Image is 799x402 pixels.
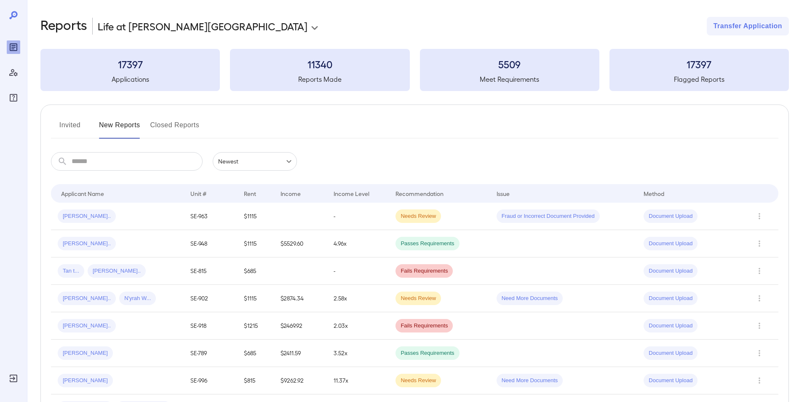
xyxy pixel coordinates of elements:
span: Document Upload [644,212,697,220]
div: Rent [244,188,257,198]
h2: Reports [40,17,87,35]
button: Row Actions [753,209,766,223]
h5: Applications [40,74,220,84]
span: Need More Documents [497,295,563,303]
h3: 5509 [420,57,599,71]
td: SE-902 [184,285,237,312]
td: $685 [237,340,274,367]
button: Row Actions [753,264,766,278]
td: SE-918 [184,312,237,340]
span: Need More Documents [497,377,563,385]
div: Issue [497,188,510,198]
span: Fraud or Incorrect Document Provided [497,212,600,220]
button: Transfer Application [707,17,789,35]
td: $1215 [237,312,274,340]
button: Row Actions [753,319,766,332]
td: $2411.59 [274,340,327,367]
td: - [327,203,389,230]
td: $685 [237,257,274,285]
div: Reports [7,40,20,54]
span: [PERSON_NAME].. [58,212,116,220]
span: [PERSON_NAME].. [58,295,116,303]
td: SE-996 [184,367,237,394]
h3: 11340 [230,57,409,71]
span: Document Upload [644,240,697,248]
div: Income [281,188,301,198]
span: [PERSON_NAME] [58,377,113,385]
span: Fails Requirements [395,322,453,330]
span: Fails Requirements [395,267,453,275]
td: SE-789 [184,340,237,367]
div: Newest [213,152,297,171]
button: Closed Reports [150,118,200,139]
h5: Meet Requirements [420,74,599,84]
h5: Flagged Reports [609,74,789,84]
span: Document Upload [644,322,697,330]
span: Document Upload [644,377,697,385]
button: Row Actions [753,237,766,250]
h3: 17397 [40,57,220,71]
div: Unit # [190,188,206,198]
span: [PERSON_NAME] [58,349,113,357]
td: $1115 [237,230,274,257]
h3: 17397 [609,57,789,71]
td: SE-948 [184,230,237,257]
button: New Reports [99,118,140,139]
td: 2.58x [327,285,389,312]
div: Income Level [334,188,369,198]
td: $815 [237,367,274,394]
div: Method [644,188,664,198]
div: Log Out [7,372,20,385]
td: SE-815 [184,257,237,285]
td: 3.52x [327,340,389,367]
td: $2469.92 [274,312,327,340]
p: Life at [PERSON_NAME][GEOGRAPHIC_DATA] [98,19,307,33]
span: Passes Requirements [395,240,459,248]
td: 2.03x [327,312,389,340]
button: Row Actions [753,292,766,305]
td: 4.96x [327,230,389,257]
button: Row Actions [753,346,766,360]
summary: 17397Applications11340Reports Made5509Meet Requirements17397Flagged Reports [40,49,789,91]
span: Document Upload [644,295,697,303]
div: FAQ [7,91,20,105]
span: Tan t... [58,267,84,275]
td: $1115 [237,285,274,312]
h5: Reports Made [230,74,409,84]
span: Document Upload [644,349,697,357]
td: $5529.60 [274,230,327,257]
span: Document Upload [644,267,697,275]
span: Needs Review [395,377,441,385]
span: [PERSON_NAME].. [58,322,116,330]
td: $9262.92 [274,367,327,394]
td: - [327,257,389,285]
span: Passes Requirements [395,349,459,357]
div: Recommendation [395,188,444,198]
td: SE-963 [184,203,237,230]
span: Needs Review [395,295,441,303]
span: [PERSON_NAME].. [88,267,146,275]
span: [PERSON_NAME].. [58,240,116,248]
td: $1115 [237,203,274,230]
td: 11.37x [327,367,389,394]
div: Manage Users [7,66,20,79]
button: Row Actions [753,374,766,387]
span: Needs Review [395,212,441,220]
td: $2874.34 [274,285,327,312]
span: N'yrah W... [119,295,156,303]
button: Invited [51,118,89,139]
div: Applicant Name [61,188,104,198]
